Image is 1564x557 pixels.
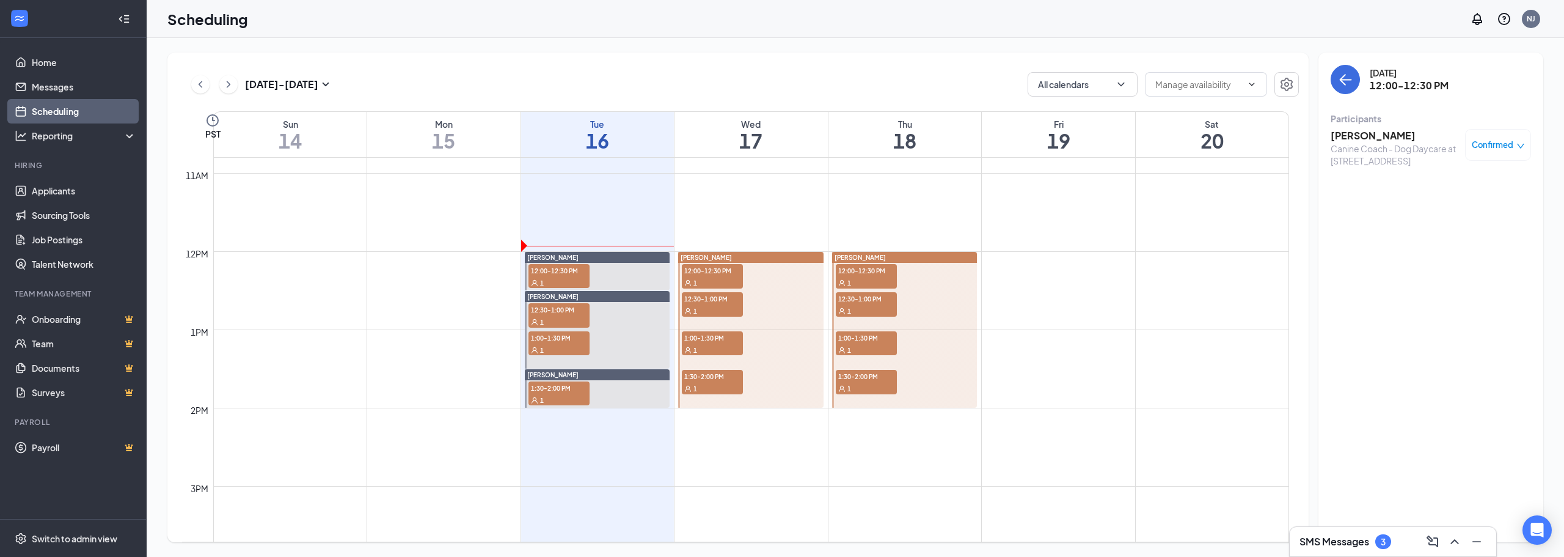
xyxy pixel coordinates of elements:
[32,203,136,227] a: Sourcing Tools
[531,279,538,287] svg: User
[32,307,136,331] a: OnboardingCrown
[540,318,544,326] span: 1
[367,130,521,151] h1: 15
[32,130,137,142] div: Reporting
[32,435,136,460] a: PayrollCrown
[838,279,846,287] svg: User
[682,331,743,344] span: 1:00-1:30 PM
[194,77,206,92] svg: ChevronLeft
[521,112,674,157] a: September 16, 2025
[528,303,590,315] span: 12:30-1:00 PM
[15,289,134,299] div: Team Management
[183,169,211,182] div: 11am
[167,9,248,29] h1: Scheduling
[1274,72,1299,97] button: Settings
[1370,67,1449,79] div: [DATE]
[15,130,27,142] svg: Analysis
[540,279,544,287] span: 1
[188,482,211,495] div: 3pm
[318,77,333,92] svg: SmallChevronDown
[521,130,674,151] h1: 16
[183,247,211,260] div: 12pm
[188,404,211,417] div: 2pm
[531,319,538,326] svg: User
[32,356,136,380] a: DocumentsCrown
[847,279,851,287] span: 1
[214,130,367,151] h1: 14
[222,77,235,92] svg: ChevronRight
[1472,139,1513,151] span: Confirmed
[684,279,692,287] svg: User
[528,331,590,344] span: 1:00-1:30 PM
[1527,13,1535,24] div: NJ
[982,118,1135,130] div: Fri
[527,254,579,261] span: [PERSON_NAME]
[684,308,692,315] svg: User
[188,325,211,339] div: 1pm
[682,370,743,382] span: 1:30-2:00 PM
[693,346,697,355] span: 1
[1423,532,1442,551] button: ComposeMessage
[847,307,851,315] span: 1
[1247,79,1257,89] svg: ChevronDown
[682,264,743,276] span: 12:00-12:30 PM
[13,12,26,24] svg: WorkstreamLogo
[1028,72,1138,97] button: All calendarsChevronDown
[982,112,1135,157] a: September 19, 2025
[531,397,538,404] svg: User
[693,307,697,315] span: 1
[245,78,318,91] h3: [DATE] - [DATE]
[838,347,846,354] svg: User
[32,331,136,356] a: TeamCrown
[1516,142,1525,150] span: down
[1522,515,1552,545] div: Open Intercom Messenger
[838,308,846,315] svg: User
[32,252,136,276] a: Talent Network
[1155,78,1242,91] input: Manage availability
[527,371,579,378] span: [PERSON_NAME]
[1136,130,1288,151] h1: 20
[1469,534,1484,549] svg: Minimize
[32,533,117,545] div: Switch to admin view
[682,292,743,304] span: 12:30-1:00 PM
[205,128,221,140] span: PST
[1497,12,1511,26] svg: QuestionInfo
[681,254,732,261] span: [PERSON_NAME]
[684,347,692,354] svg: User
[1467,532,1486,551] button: Minimize
[836,331,897,344] span: 1:00-1:30 PM
[219,75,238,94] button: ChevronRight
[674,118,828,130] div: Wed
[674,130,828,151] h1: 17
[847,385,851,393] span: 1
[32,75,136,99] a: Messages
[531,347,538,354] svg: User
[693,385,697,393] span: 1
[118,13,130,25] svg: Collapse
[367,112,521,157] a: September 15, 2025
[1331,113,1531,125] div: Participants
[367,118,521,130] div: Mon
[684,385,692,393] svg: User
[674,112,828,157] a: September 17, 2025
[1331,129,1459,142] h3: [PERSON_NAME]
[1470,12,1485,26] svg: Notifications
[1447,534,1462,549] svg: ChevronUp
[214,112,367,157] a: September 14, 2025
[836,292,897,304] span: 12:30-1:00 PM
[528,382,590,394] span: 1:30-2:00 PM
[32,50,136,75] a: Home
[32,99,136,124] a: Scheduling
[15,417,134,427] div: Payroll
[32,380,136,405] a: SurveysCrown
[15,533,27,545] svg: Settings
[540,396,544,405] span: 1
[1279,77,1294,92] svg: Settings
[982,130,1135,151] h1: 19
[214,118,367,130] div: Sun
[1331,142,1459,167] div: Canine Coach - Dog Daycare at [STREET_ADDRESS]
[1136,118,1288,130] div: Sat
[1370,79,1449,92] h3: 12:00-12:30 PM
[1115,78,1127,90] svg: ChevronDown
